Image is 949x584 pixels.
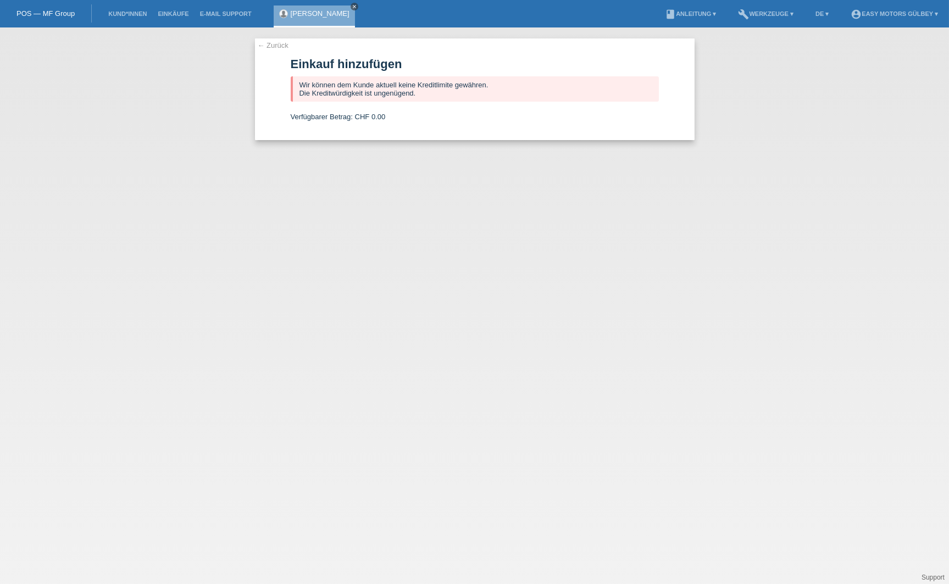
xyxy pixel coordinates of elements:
[810,10,834,17] a: DE ▾
[845,10,944,17] a: account_circleEasy Motors Gülbey ▾
[738,9,749,20] i: build
[665,9,676,20] i: book
[355,113,386,121] span: CHF 0.00
[851,9,862,20] i: account_circle
[152,10,194,17] a: Einkäufe
[732,10,799,17] a: buildWerkzeuge ▾
[291,76,659,102] div: Wir können dem Kunde aktuell keine Kreditlimite gewähren. Die Kreditwürdigkeit ist ungenügend.
[659,10,722,17] a: bookAnleitung ▾
[352,4,357,9] i: close
[291,57,659,71] h1: Einkauf hinzufügen
[291,9,349,18] a: [PERSON_NAME]
[103,10,152,17] a: Kund*innen
[258,41,288,49] a: ← Zurück
[351,3,358,10] a: close
[291,113,353,121] span: Verfügbarer Betrag:
[16,9,75,18] a: POS — MF Group
[195,10,257,17] a: E-Mail Support
[922,574,945,581] a: Support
